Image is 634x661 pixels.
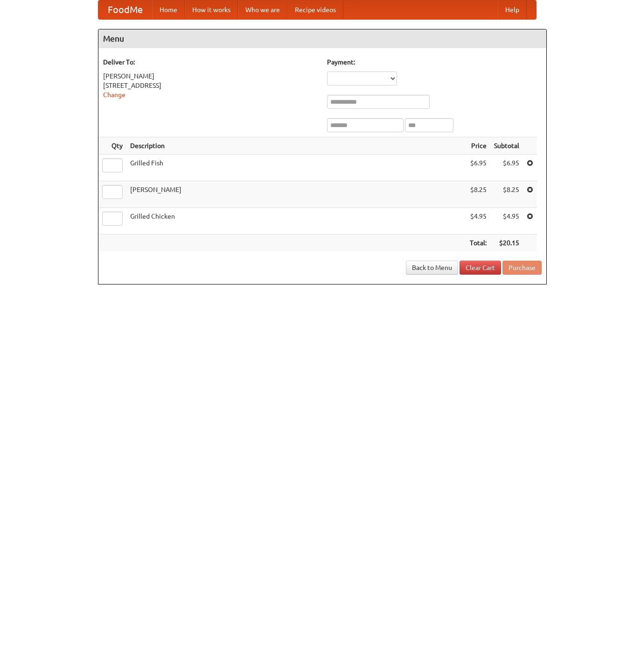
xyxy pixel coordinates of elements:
[498,0,527,19] a: Help
[490,235,523,252] th: $20.15
[460,261,501,275] a: Clear Cart
[238,0,287,19] a: Who we are
[185,0,238,19] a: How it works
[103,91,125,99] a: Change
[466,137,490,155] th: Price
[490,208,523,235] td: $4.95
[502,261,542,275] button: Purchase
[126,208,466,235] td: Grilled Chicken
[152,0,185,19] a: Home
[126,137,466,155] th: Description
[327,57,542,67] h5: Payment:
[103,71,318,81] div: [PERSON_NAME]
[490,137,523,155] th: Subtotal
[287,0,343,19] a: Recipe videos
[98,0,152,19] a: FoodMe
[466,155,490,181] td: $6.95
[490,181,523,208] td: $8.25
[490,155,523,181] td: $6.95
[466,181,490,208] td: $8.25
[466,235,490,252] th: Total:
[103,81,318,90] div: [STREET_ADDRESS]
[126,181,466,208] td: [PERSON_NAME]
[466,208,490,235] td: $4.95
[406,261,458,275] a: Back to Menu
[98,137,126,155] th: Qty
[103,57,318,67] h5: Deliver To:
[98,29,546,48] h4: Menu
[126,155,466,181] td: Grilled Fish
